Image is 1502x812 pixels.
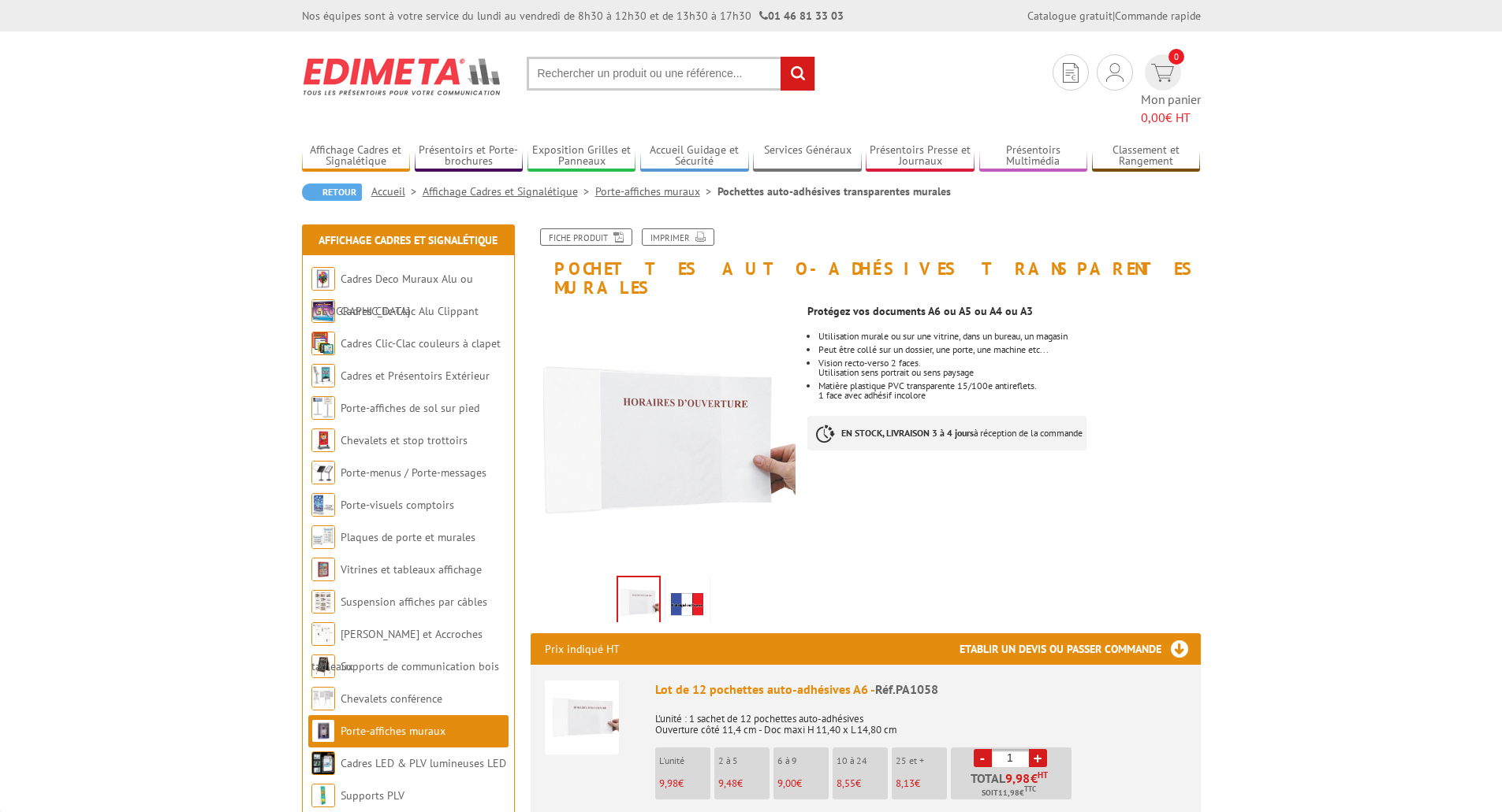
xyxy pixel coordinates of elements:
[655,680,1187,699] div: Lot de 12 pochettes auto-adhésives A6 -
[896,777,915,790] span: 8,13
[618,577,659,626] img: porte_visuels_muraux_pa1058.jpg
[311,267,335,291] img: Cadres Deco Muraux Alu ou Bois
[311,558,335,581] img: Vitrines et tableaux affichage
[718,755,770,766] p: 2 à 5
[1027,8,1201,24] div: |
[311,493,335,517] img: Porte-visuels comptoirs
[1115,9,1201,23] a: Commande rapide
[341,336,501,350] a: Cadres Clic-Clac couleurs à clapet
[371,184,423,198] a: Accueil
[311,461,335,484] img: Porte-menus / Porte-messages
[319,233,498,247] a: Affichage Cadres et Signalétique
[777,778,829,789] p: €
[311,364,335,387] img: Cadres et Présentoirs Extérieur
[595,184,717,198] a: Porte-affiches muraux
[837,777,855,790] span: 8,55
[777,755,829,766] p: 6 à 9
[341,691,442,706] a: Chevalets conférence
[896,755,947,766] p: 25 et +
[527,57,815,91] input: Rechercher un produit ou une référence...
[1029,749,1047,767] a: +
[659,778,710,789] p: €
[640,143,749,169] a: Accueil Guidage et Sécurité
[341,369,490,383] a: Cadres et Présentoirs Extérieur
[423,184,595,198] a: Affichage Cadres et Signalétique
[1141,109,1201,127] span: € HT
[341,465,486,480] a: Porte-menus / Porte-messages
[818,358,1200,368] p: Vision recto-verso 2 faces.
[1031,772,1038,784] span: €
[669,579,706,628] img: edimeta_produit_fabrique_en_france.jpg
[818,391,1200,400] p: 1 face avec adhésif incolore
[341,659,499,673] a: Supports de communication bois
[1168,49,1184,65] span: 0
[841,427,974,439] strong: EN STOCK, LIVRAISON 3 à 4 jours
[1005,772,1031,784] span: 9,98
[659,777,678,790] span: 9,98
[759,9,844,23] strong: 01 46 81 33 03
[531,305,796,570] img: porte_visuels_muraux_pa1058.jpg
[974,749,992,767] a: -
[1063,63,1079,83] img: devis rapide
[341,433,468,447] a: Chevalets et stop trottoirs
[960,633,1201,665] h3: Etablir un devis ou passer commande
[807,416,1086,450] p: à réception de la commande
[875,681,938,697] span: Réf.PA1058
[979,143,1088,169] a: Présentoirs Multimédia
[311,622,335,646] img: Cimaises et Accroches tableaux
[781,57,814,91] input: rechercher
[1151,64,1174,82] img: devis rapide
[311,332,335,355] img: Cadres Clic-Clac couleurs à clapet
[753,143,862,169] a: Services Généraux
[545,680,619,755] img: Lot de 12 pochettes auto-adhésives A6
[341,530,475,544] a: Plaques de porte et murales
[642,228,714,246] a: Imprimer
[982,787,1036,799] span: Soit €
[1141,91,1201,127] span: Mon panier
[311,590,335,614] img: Suspension affiches par câbles
[311,784,335,807] img: Supports PLV
[818,381,1200,391] p: Matière plastique PVC transparente 15/100e antireflets.
[341,724,445,738] a: Porte-affiches muraux
[659,755,710,766] p: L'unité
[777,777,796,790] span: 9,00
[311,627,483,673] a: [PERSON_NAME] et Accroches tableaux
[896,778,947,789] p: €
[1027,9,1113,23] a: Catalogue gratuit
[545,633,620,665] p: Prix indiqué HT
[341,595,487,609] a: Suspension affiches par câbles
[341,788,404,803] a: Supports PLV
[311,428,335,452] img: Chevalets et stop trottoirs
[655,703,1187,736] p: L'unité : 1 sachet de 12 pochettes auto-adhésives Ouverture côté 11,4 cm - Doc maxi H 11,40 x L 1...
[311,396,335,420] img: Porte-affiches de sol sur pied
[955,772,1072,799] p: Total
[837,755,888,766] p: 10 à 24
[998,787,1019,799] span: 11,98
[341,498,454,512] a: Porte-visuels comptoirs
[302,8,844,24] div: Nos équipes sont à votre service du lundi au vendredi de 8h30 à 12h30 et de 13h30 à 17h30
[1092,143,1201,169] a: Classement et Rangement
[415,143,524,169] a: Présentoirs et Porte-brochures
[341,304,479,318] a: Cadres Clic-Clac Alu Clippant
[341,401,479,415] a: Porte-affiches de sol sur pied
[1141,54,1201,127] a: devis rapide 0 Mon panier 0,00€ HT
[341,756,506,770] a: Cadres LED & PLV lumineuses LED
[311,525,335,549] img: Plaques de porte et murales
[866,143,975,169] a: Présentoirs Presse et Journaux
[302,143,411,169] a: Affichage Cadres et Signalétique
[519,228,1213,297] h1: Pochettes auto-adhésives transparentes murales
[311,751,335,775] img: Cadres LED & PLV lumineuses LED
[1106,63,1124,82] img: devis rapide
[341,562,482,577] a: Vitrines et tableaux affichage
[1141,109,1165,125] span: 0,00
[311,687,335,710] img: Chevalets conférence
[718,778,770,789] p: €
[311,272,473,318] a: Cadres Deco Muraux Alu ou [GEOGRAPHIC_DATA]
[527,143,636,169] a: Exposition Grilles et Panneaux
[540,228,632,246] a: Fiche produit
[302,184,362,201] a: Retour
[717,184,951,199] li: Pochettes auto-adhésives transparentes murales
[818,368,1200,377] p: Utilisation sens portrait ou sens paysage
[818,332,1200,341] li: Utilisation murale ou sur une vitrine, dans un bureau, un magasin
[818,345,1200,354] li: Peut être collé sur un dossier, une porte, une machine etc...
